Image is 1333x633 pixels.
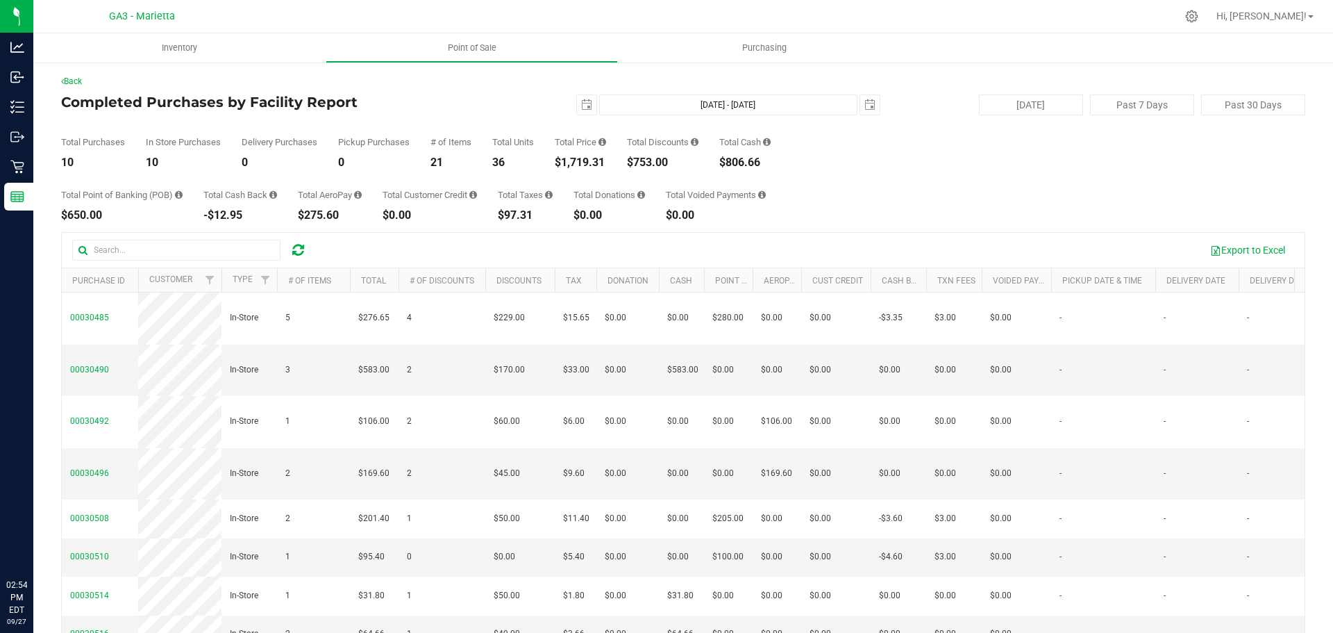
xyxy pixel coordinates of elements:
[230,415,258,428] span: In-Store
[719,157,771,168] div: $806.66
[605,467,626,480] span: $0.00
[285,415,290,428] span: 1
[605,311,626,324] span: $0.00
[1059,363,1062,377] span: -
[1247,589,1249,602] span: -
[1164,415,1166,428] span: -
[288,276,331,286] a: # of Items
[285,512,290,525] span: 2
[10,100,24,114] inline-svg: Inventory
[555,138,606,147] div: Total Price
[990,467,1012,480] span: $0.00
[979,94,1083,115] button: [DATE]
[70,365,109,375] span: 00030490
[573,210,645,221] div: $0.00
[934,467,956,480] span: $0.00
[146,138,221,147] div: In Store Purchases
[10,70,24,84] inline-svg: Inbound
[1164,363,1166,377] span: -
[10,130,24,144] inline-svg: Outbound
[358,363,389,377] span: $583.00
[1164,550,1166,564] span: -
[1166,276,1225,286] a: Delivery Date
[199,268,221,292] a: Filter
[407,311,412,324] span: 4
[563,415,585,428] span: $6.00
[934,363,956,377] span: $0.00
[666,190,766,199] div: Total Voided Payments
[937,276,975,286] a: Txn Fees
[1164,467,1166,480] span: -
[61,76,82,86] a: Back
[1201,238,1294,262] button: Export to Excel
[14,522,56,564] iframe: Resource center
[1247,311,1249,324] span: -
[1247,550,1249,564] span: -
[1059,311,1062,324] span: -
[712,363,734,377] span: $0.00
[407,550,412,564] span: 0
[358,467,389,480] span: $169.60
[242,157,317,168] div: 0
[143,42,216,54] span: Inventory
[1164,512,1166,525] span: -
[61,94,476,110] h4: Completed Purchases by Facility Report
[810,512,831,525] span: $0.00
[70,313,109,322] span: 00030485
[667,589,694,602] span: $31.80
[670,276,692,286] a: Cash
[298,190,362,199] div: Total AeroPay
[667,512,689,525] span: $0.00
[860,95,880,115] span: select
[72,240,280,261] input: Search...
[715,276,814,286] a: Point of Banking (POB)
[494,467,520,480] span: $45.00
[723,42,805,54] span: Purchasing
[667,415,689,428] span: $0.00
[61,138,125,147] div: Total Purchases
[763,138,771,147] i: Sum of the successful, non-voided cash payment transactions for all purchases in the date range. ...
[879,589,900,602] span: $0.00
[149,274,192,284] a: Customer
[563,550,585,564] span: $5.40
[879,512,903,525] span: -$3.60
[1059,550,1062,564] span: -
[879,467,900,480] span: $0.00
[712,589,734,602] span: $0.00
[563,589,585,602] span: $1.80
[430,138,471,147] div: # of Items
[563,467,585,480] span: $9.60
[70,513,109,523] span: 00030508
[563,512,589,525] span: $11.40
[358,311,389,324] span: $276.65
[882,276,928,286] a: Cash Back
[555,157,606,168] div: $1,719.31
[627,138,698,147] div: Total Discounts
[577,95,596,115] span: select
[667,363,698,377] span: $583.00
[285,550,290,564] span: 1
[358,550,385,564] span: $95.40
[605,550,626,564] span: $0.00
[10,190,24,204] inline-svg: Reports
[430,157,471,168] div: 21
[993,276,1062,286] a: Voided Payment
[469,190,477,199] i: Sum of the successful, non-voided payments using account credit for all purchases in the date range.
[667,467,689,480] span: $0.00
[990,589,1012,602] span: $0.00
[719,138,771,147] div: Total Cash
[407,415,412,428] span: 2
[598,138,606,147] i: Sum of the total prices of all purchases in the date range.
[810,467,831,480] span: $0.00
[605,363,626,377] span: $0.00
[812,276,863,286] a: Cust Credit
[494,512,520,525] span: $50.00
[492,157,534,168] div: 36
[494,311,525,324] span: $229.00
[758,190,766,199] i: Sum of all voided payment transaction amounts, excluding tips and transaction fees, for all purch...
[242,138,317,147] div: Delivery Purchases
[10,160,24,174] inline-svg: Retail
[691,138,698,147] i: Sum of the discount values applied to the all purchases in the date range.
[33,33,326,63] a: Inventory
[605,415,626,428] span: $0.00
